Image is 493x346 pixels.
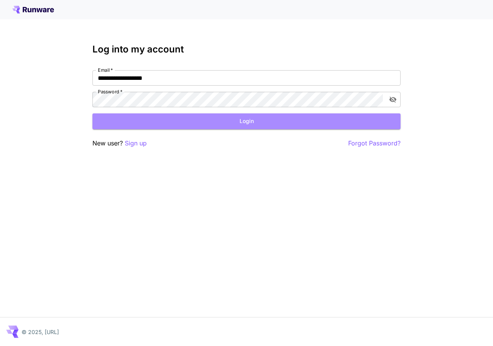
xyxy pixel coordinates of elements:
[92,138,147,148] p: New user?
[22,328,59,336] p: © 2025, [URL]
[98,67,113,73] label: Email
[92,44,401,55] h3: Log into my account
[348,138,401,148] button: Forgot Password?
[98,88,122,95] label: Password
[92,113,401,129] button: Login
[125,138,147,148] button: Sign up
[386,93,400,106] button: toggle password visibility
